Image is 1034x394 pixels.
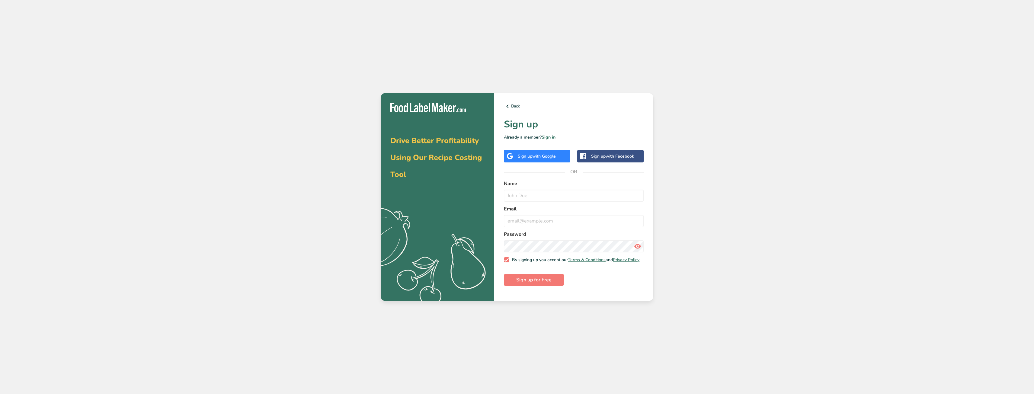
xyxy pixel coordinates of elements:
span: with Facebook [606,153,634,159]
input: John Doe [504,190,644,202]
label: Email [504,205,644,213]
a: Sign in [542,134,555,140]
span: Sign up for Free [516,276,552,283]
img: Food Label Maker [390,103,466,113]
a: Privacy Policy [613,257,639,263]
span: By signing up you accept our and [509,257,640,263]
a: Back [504,103,644,110]
span: Drive Better Profitability Using Our Recipe Costing Tool [390,136,482,180]
label: Password [504,231,644,238]
label: Name [504,180,644,187]
a: Terms & Conditions [568,257,606,263]
p: Already a member? [504,134,644,140]
h1: Sign up [504,117,644,132]
div: Sign up [518,153,556,159]
span: OR [565,163,583,181]
div: Sign up [591,153,634,159]
span: with Google [532,153,556,159]
input: email@example.com [504,215,644,227]
button: Sign up for Free [504,274,564,286]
